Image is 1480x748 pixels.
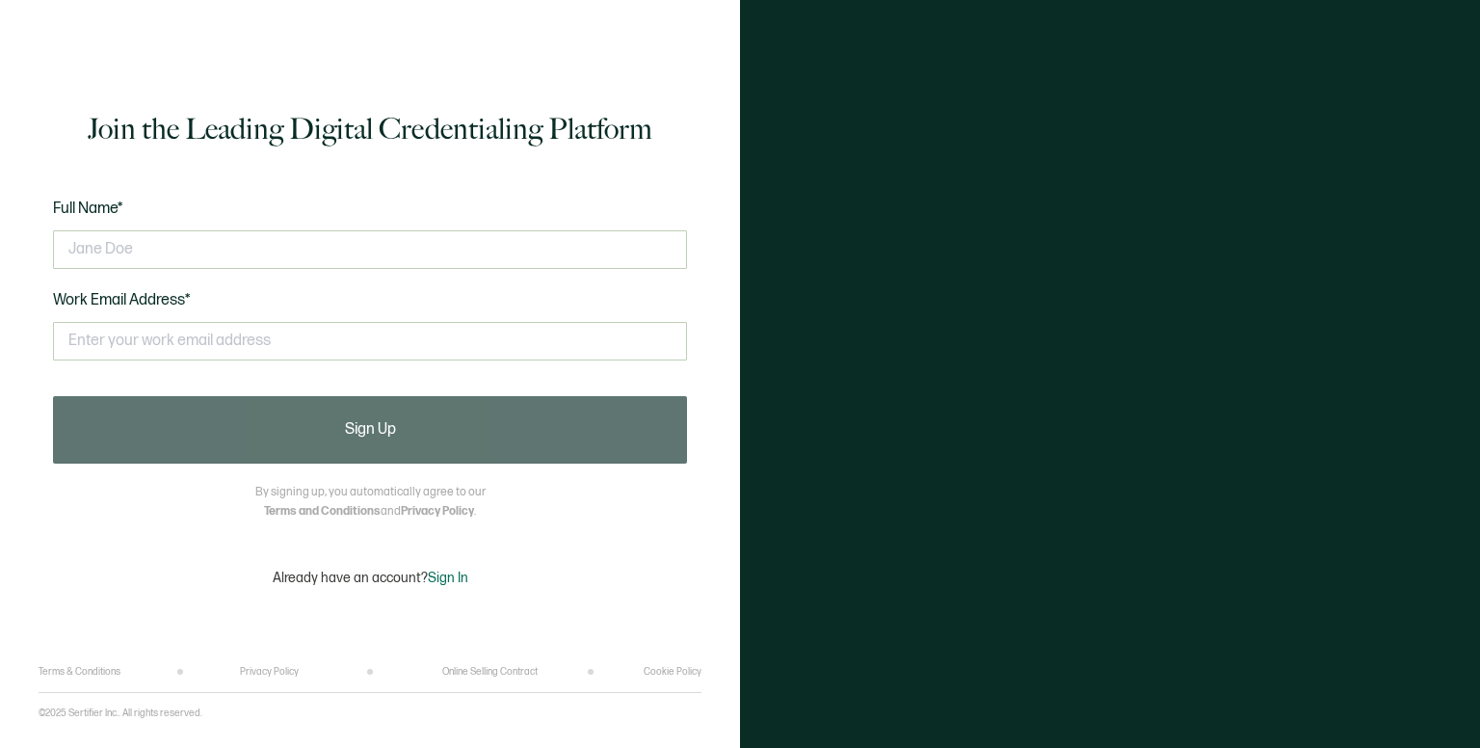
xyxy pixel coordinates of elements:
[644,666,701,678] a: Cookie Policy
[255,483,486,521] p: By signing up, you automatically agree to our and .
[345,422,396,438] span: Sign Up
[273,570,468,586] p: Already have an account?
[442,666,538,678] a: Online Selling Contract
[39,708,202,719] p: ©2025 Sertifier Inc.. All rights reserved.
[401,504,474,519] a: Privacy Policy
[53,230,687,269] input: Jane Doe
[88,110,652,148] h1: Join the Leading Digital Credentialing Platform
[428,570,468,586] span: Sign In
[53,200,123,218] span: Full Name*
[39,666,120,678] a: Terms & Conditions
[53,396,687,464] button: Sign Up
[53,291,191,309] span: Work Email Address*
[53,322,687,361] input: Enter your work email address
[240,666,299,678] a: Privacy Policy
[264,504,381,519] a: Terms and Conditions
